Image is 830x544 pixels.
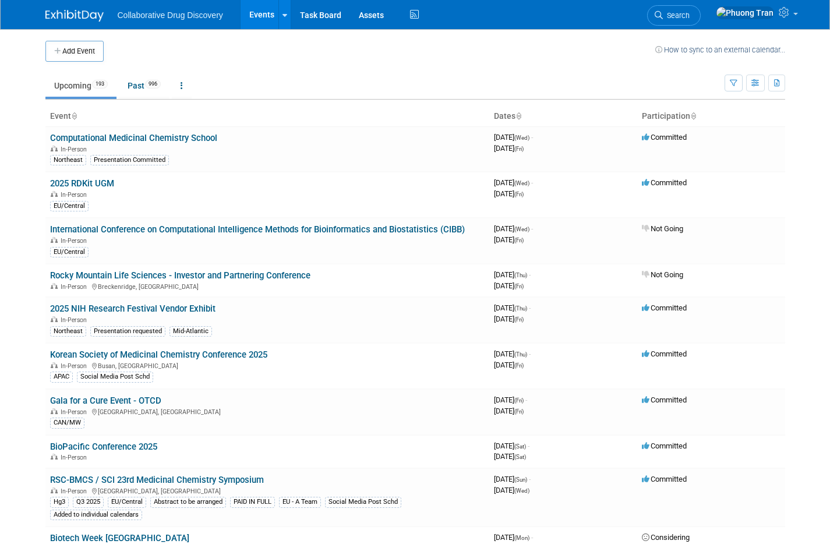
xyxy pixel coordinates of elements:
div: Presentation Committed [90,155,169,165]
span: In-Person [61,146,90,153]
span: (Wed) [514,135,529,141]
a: Past996 [119,75,169,97]
div: Mid-Atlantic [169,326,212,337]
span: Committed [642,475,687,483]
img: In-Person Event [51,454,58,460]
span: - [531,133,533,142]
img: Phuong Tran [716,6,774,19]
div: APAC [50,372,73,382]
a: 2025 RDKit UGM [50,178,114,189]
span: - [529,303,531,312]
a: Computational Medicinal Chemistry School [50,133,217,143]
div: EU - A Team [279,497,321,507]
div: Northeast [50,155,86,165]
span: [DATE] [494,281,524,290]
div: EU/Central [50,201,89,211]
span: - [531,533,533,542]
div: EU/Central [50,247,89,257]
span: [DATE] [494,349,531,358]
span: (Fri) [514,397,524,404]
span: Committed [642,303,687,312]
a: Sort by Participation Type [690,111,696,121]
div: Breckenridge, [GEOGRAPHIC_DATA] [50,281,485,291]
div: Busan, [GEOGRAPHIC_DATA] [50,361,485,370]
span: [DATE] [494,133,533,142]
div: Added to individual calendars [50,510,142,520]
span: In-Person [61,237,90,245]
span: Committed [642,441,687,450]
th: Dates [489,107,637,126]
span: (Wed) [514,180,529,186]
span: (Wed) [514,226,529,232]
span: Not Going [642,270,683,279]
div: PAID IN FULL [230,497,275,507]
a: Upcoming193 [45,75,116,97]
span: (Thu) [514,351,527,358]
th: Event [45,107,489,126]
a: International Conference on Computational Intelligence Methods for Bioinformatics and Biostatisti... [50,224,465,235]
span: (Sat) [514,443,526,450]
span: [DATE] [494,407,524,415]
span: Committed [642,395,687,404]
span: Committed [642,133,687,142]
div: Abstract to be arranged [150,497,226,507]
span: Not Going [642,224,683,233]
div: EU/Central [108,497,146,507]
span: (Fri) [514,408,524,415]
a: Search [647,5,701,26]
span: [DATE] [494,475,531,483]
span: - [531,224,533,233]
div: CAN/MW [50,418,84,428]
span: [DATE] [494,361,524,369]
span: [DATE] [494,235,524,244]
span: [DATE] [494,178,533,187]
div: Presentation requested [90,326,165,337]
span: 996 [145,80,161,89]
span: In-Person [61,408,90,416]
span: - [529,270,531,279]
span: (Wed) [514,488,529,494]
span: In-Person [61,362,90,370]
a: RSC-BMCS / SCI 23rd Medicinal Chemistry Symposium [50,475,264,485]
span: [DATE] [494,395,527,404]
a: 2025 NIH Research Festival Vendor Exhibit [50,303,216,314]
span: (Thu) [514,305,527,312]
div: [GEOGRAPHIC_DATA], [GEOGRAPHIC_DATA] [50,486,485,495]
span: (Sat) [514,454,526,460]
span: [DATE] [494,486,529,494]
span: (Fri) [514,316,524,323]
span: Search [663,11,690,20]
span: [DATE] [494,144,524,153]
a: Korean Society of Medicinal Chemistry Conference 2025 [50,349,267,360]
img: In-Person Event [51,362,58,368]
button: Add Event [45,41,104,62]
span: In-Person [61,316,90,324]
span: In-Person [61,454,90,461]
span: (Fri) [514,237,524,243]
span: (Fri) [514,146,524,152]
span: - [529,349,531,358]
span: [DATE] [494,270,531,279]
a: Biotech Week [GEOGRAPHIC_DATA] [50,533,189,543]
span: (Fri) [514,191,524,197]
div: Social Media Post Schd [325,497,401,507]
th: Participation [637,107,785,126]
div: Q3 2025 [73,497,104,507]
img: In-Person Event [51,408,58,414]
span: [DATE] [494,441,529,450]
img: In-Person Event [51,316,58,322]
span: (Mon) [514,535,529,541]
img: In-Person Event [51,488,58,493]
span: [DATE] [494,533,533,542]
span: [DATE] [494,315,524,323]
img: ExhibitDay [45,10,104,22]
span: In-Person [61,488,90,495]
span: (Sun) [514,476,527,483]
span: - [528,441,529,450]
img: In-Person Event [51,283,58,289]
a: Sort by Event Name [71,111,77,121]
a: How to sync to an external calendar... [655,45,785,54]
a: Gala for a Cure Event - OTCD [50,395,161,406]
span: [DATE] [494,303,531,312]
span: 193 [92,80,108,89]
